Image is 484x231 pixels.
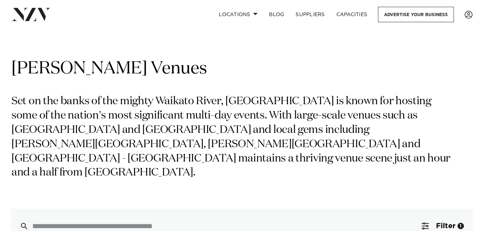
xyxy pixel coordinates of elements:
[331,7,373,22] a: Capacities
[11,95,454,180] p: Set on the banks of the mighty Waikato River, [GEOGRAPHIC_DATA] is known for hosting some of the ...
[11,58,473,80] h1: [PERSON_NAME] Venues
[11,8,51,21] img: nzv-logo.png
[263,7,290,22] a: BLOG
[213,7,263,22] a: Locations
[457,223,464,229] div: 1
[378,7,454,22] a: Advertise your business
[290,7,330,22] a: SUPPLIERS
[436,222,455,230] span: Filter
